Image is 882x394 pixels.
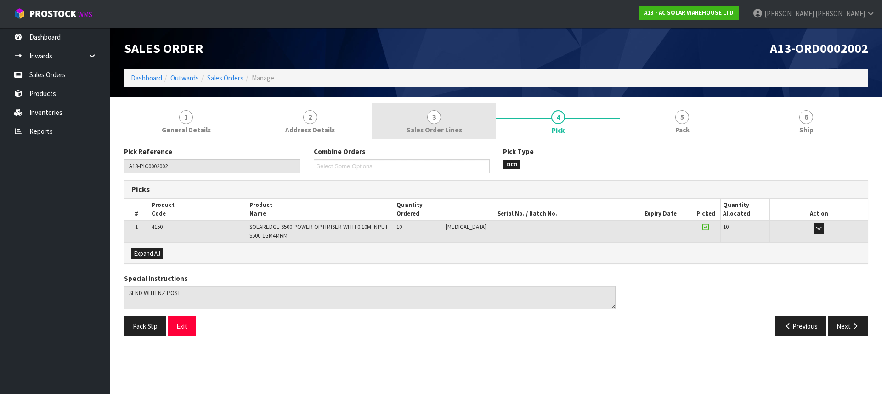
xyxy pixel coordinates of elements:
[675,125,690,135] span: Pack
[799,110,813,124] span: 6
[249,223,388,239] span: SOLAREDGE S500 POWER OPTIMISER WITH 0.10M INPUT S500-1GM4MRM
[503,147,534,156] label: Pick Type
[124,316,166,336] button: Pack Slip
[828,316,868,336] button: Next
[314,147,365,156] label: Combine Orders
[775,316,827,336] button: Previous
[14,8,25,19] img: cube-alt.png
[134,250,160,257] span: Expand All
[770,199,868,220] th: Action
[247,199,394,220] th: Product Name
[131,185,489,194] h3: Picks
[285,125,335,135] span: Address Details
[179,110,193,124] span: 1
[799,125,814,135] span: Ship
[723,223,729,231] span: 10
[394,199,495,220] th: Quantity Ordered
[770,40,868,57] span: A13-ORD0002002
[551,110,565,124] span: 4
[644,9,734,17] strong: A13 - AC SOLAR WAREHOUSE LTD
[162,125,211,135] span: General Details
[131,74,162,82] a: Dashboard
[495,199,642,220] th: Serial No. / Batch No.
[303,110,317,124] span: 2
[131,248,163,259] button: Expand All
[78,10,92,19] small: WMS
[503,160,520,170] span: FIFO
[675,110,689,124] span: 5
[135,223,138,231] span: 1
[642,199,691,220] th: Expiry Date
[552,126,565,135] span: Pick
[124,147,172,156] label: Pick Reference
[124,199,149,220] th: #
[446,223,486,231] span: [MEDICAL_DATA]
[152,223,163,231] span: 4150
[124,140,868,343] span: Pick
[149,199,247,220] th: Product Code
[170,74,199,82] a: Outwards
[696,210,715,217] span: Picked
[407,125,462,135] span: Sales Order Lines
[721,199,770,220] th: Quantity Allocated
[124,274,187,283] label: Special Instructions
[396,223,402,231] span: 10
[207,74,243,82] a: Sales Orders
[168,316,196,336] button: Exit
[252,74,274,82] span: Manage
[815,9,865,18] span: [PERSON_NAME]
[764,9,814,18] span: [PERSON_NAME]
[29,8,76,20] span: ProStock
[427,110,441,124] span: 3
[124,40,203,57] span: Sales Order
